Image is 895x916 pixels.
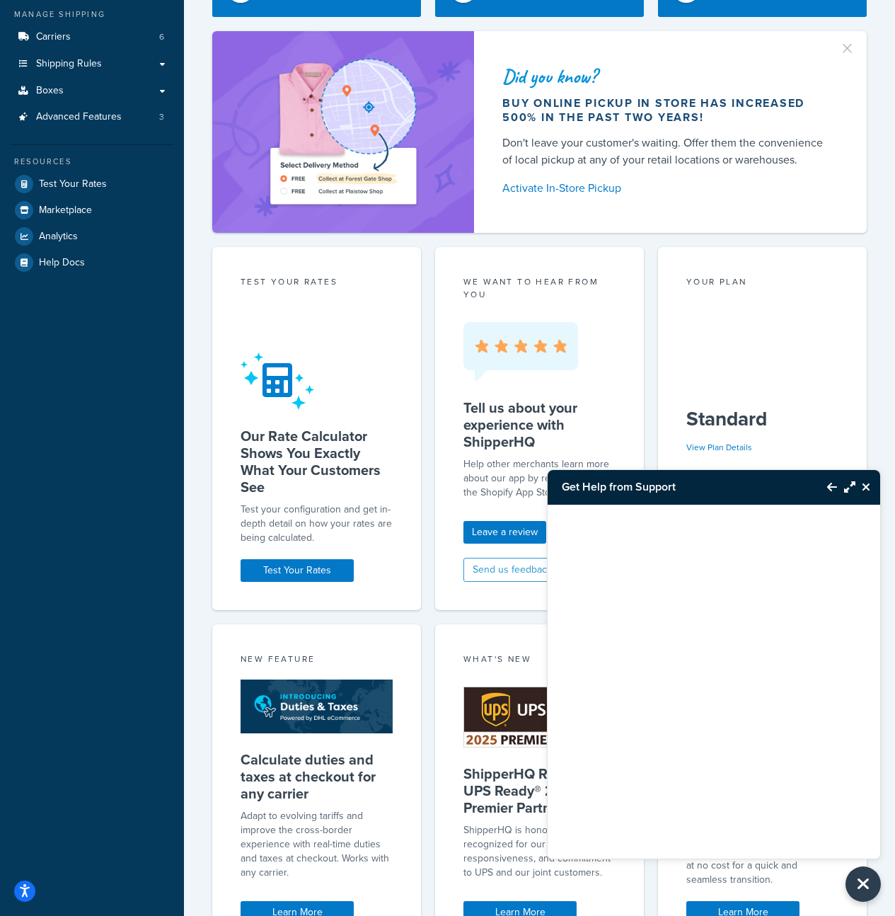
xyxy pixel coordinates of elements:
span: 6 [159,31,164,43]
li: Carriers [11,24,173,50]
button: Maximize Resource Center [837,471,855,503]
h5: Calculate duties and taxes at checkout for any carrier [241,751,393,802]
span: Marketplace [39,205,92,217]
span: Advanced Features [36,111,122,123]
span: 3 [159,111,164,123]
iframe: Chat Widget [548,505,880,859]
div: Buy online pickup in store has increased 500% in the past two years! [502,96,833,125]
a: Shipping Rules [11,51,173,77]
a: Marketplace [11,197,173,223]
a: View Plan Details [686,441,752,454]
a: Activate In-Store Pickup [502,178,833,198]
p: Help other merchants learn more about our app by reviewing us in the Shopify App Store. [463,457,616,500]
button: Send us feedback [463,558,561,582]
button: Back to Resource Center [813,471,837,503]
span: Carriers [36,31,71,43]
h5: ShipperHQ Receives UPS Ready® 2025 Premier Partner Award [463,765,616,816]
h5: Standard [686,408,838,430]
a: Test Your Rates [11,171,173,197]
span: Shipping Rules [36,58,102,70]
a: Analytics [11,224,173,249]
h5: Tell us about your experience with ShipperHQ [463,399,616,450]
div: Test your configuration and get in-depth detail on how your rates are being calculated. [241,503,393,545]
span: Analytics [39,231,78,243]
li: Advanced Features [11,104,173,130]
a: Boxes [11,78,173,104]
div: Don't leave your customer's waiting. Offer them the convenience of local pickup at any of your re... [502,134,833,168]
button: Close Resource Center [845,866,881,902]
div: Your Plan [686,275,838,292]
p: Adapt to evolving tariffs and improve the cross-border experience with real-time duties and taxes... [241,809,393,880]
span: Test Your Rates [39,178,107,190]
button: Close Resource Center [855,479,880,496]
p: we want to hear from you [463,275,616,301]
a: Help Docs [11,250,173,275]
span: Help Docs [39,257,85,269]
p: ShipperHQ is honored to be recognized for our collaboration, responsiveness, and commitment to UP... [463,823,616,880]
a: Advanced Features3 [11,104,173,130]
span: Boxes [36,85,64,97]
h5: Our Rate Calculator Shows You Exactly What Your Customers See [241,428,393,496]
div: What's New [463,653,616,669]
div: Manage Shipping [11,8,173,21]
img: ad-shirt-map-b0359fc47e01cab431d101c4b569394f6a03f54285957d908178d52f29eb9668.png [237,52,449,212]
div: Migrate your ShipperHQ account at no cost for a quick and seamless transition. [686,845,838,887]
div: Test your rates [241,275,393,292]
div: New Feature [241,653,393,669]
a: Test Your Rates [241,559,354,582]
a: Carriers6 [11,24,173,50]
a: Leave a review [463,521,546,544]
div: Did you know? [502,67,833,86]
div: Resources [11,156,173,168]
h3: Get Help from Support [548,470,813,504]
